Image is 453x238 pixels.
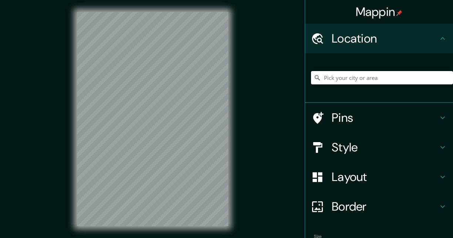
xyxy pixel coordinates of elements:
div: Layout [305,162,453,192]
h4: Layout [332,170,438,184]
img: pin-icon.png [396,10,402,16]
h4: Location [332,31,438,46]
h4: Border [332,199,438,214]
div: Location [305,24,453,53]
div: Pins [305,103,453,133]
div: Border [305,192,453,221]
h4: Style [332,140,438,155]
canvas: Map [77,12,228,226]
input: Pick your city or area [311,71,453,84]
h4: Mappin [356,4,403,19]
h4: Pins [332,110,438,125]
div: Style [305,133,453,162]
